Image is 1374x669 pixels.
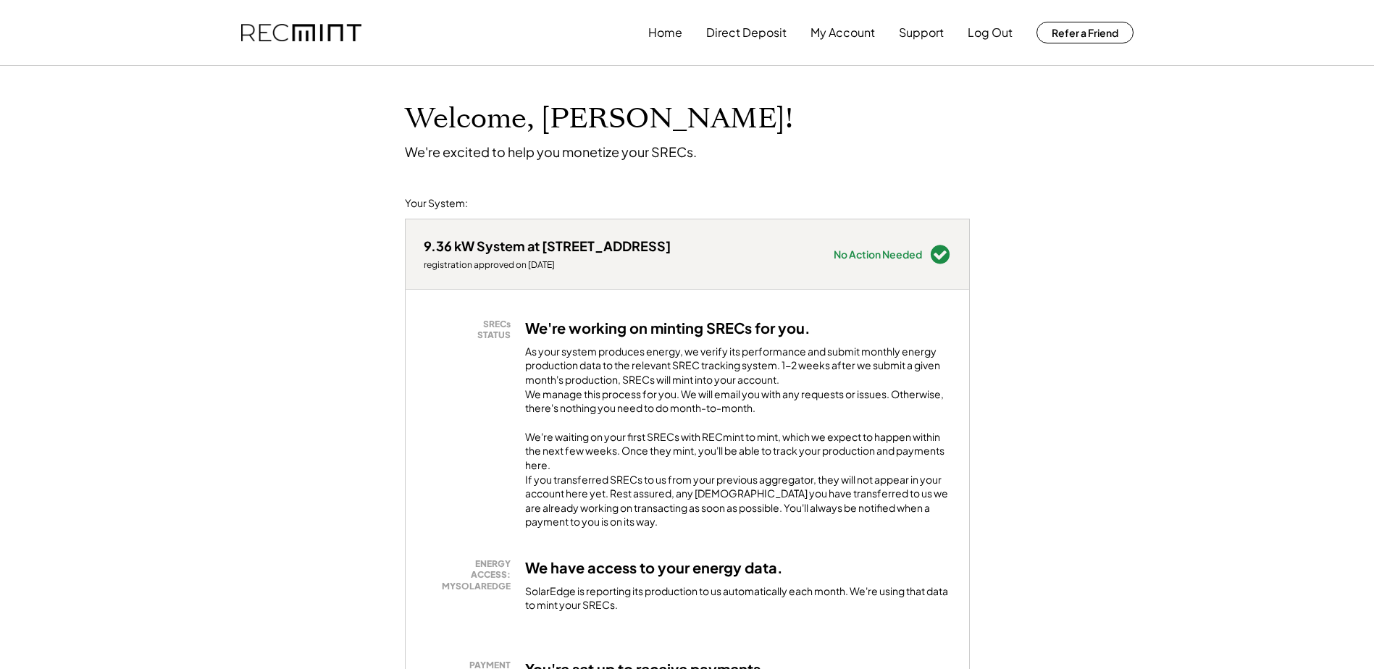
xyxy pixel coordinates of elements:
[431,558,511,592] div: ENERGY ACCESS: MYSOLAREDGE
[431,319,511,341] div: SRECs STATUS
[834,249,922,259] div: No Action Needed
[424,259,671,271] div: registration approved on [DATE]
[424,237,671,254] div: 9.36 kW System at [STREET_ADDRESS]
[405,143,697,160] div: We're excited to help you monetize your SRECs.
[525,584,951,613] div: SolarEdge is reporting its production to us automatically each month. We're using that data to mi...
[648,18,682,47] button: Home
[810,18,875,47] button: My Account
[525,430,951,529] div: We're waiting on your first SRECs with RECmint to mint, which we expect to happen within the next...
[525,319,810,337] h3: We're working on minting SRECs for you.
[899,18,944,47] button: Support
[706,18,787,47] button: Direct Deposit
[405,196,468,211] div: Your System:
[525,345,951,423] div: As your system produces energy, we verify its performance and submit monthly energy production da...
[241,24,361,42] img: recmint-logotype%403x.png
[525,558,783,577] h3: We have access to your energy data.
[1036,22,1134,43] button: Refer a Friend
[968,18,1013,47] button: Log Out
[405,102,793,136] h1: Welcome, [PERSON_NAME]!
